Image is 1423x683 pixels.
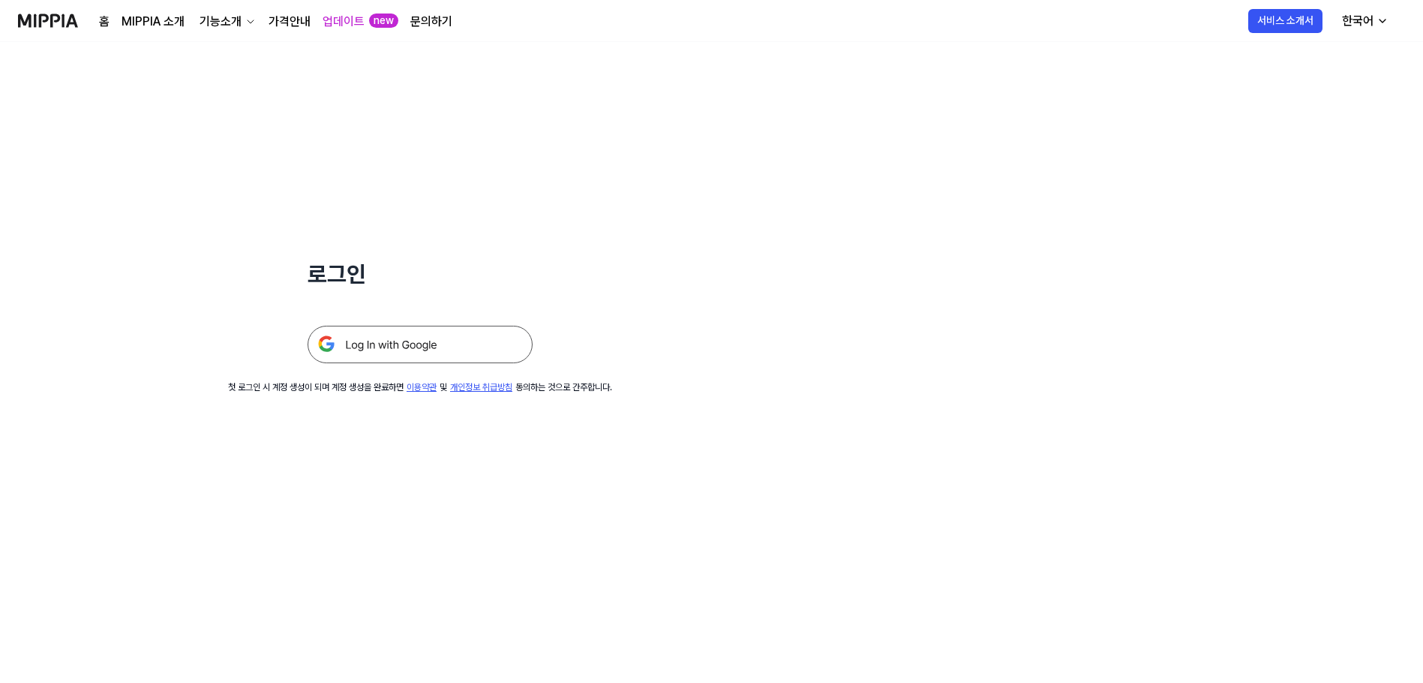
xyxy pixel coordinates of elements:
[410,13,452,31] a: 문의하기
[197,13,257,31] button: 기능소개
[308,258,533,290] h1: 로그인
[407,382,437,393] a: 이용약관
[323,13,365,31] a: 업데이트
[1330,6,1397,36] button: 한국어
[269,13,311,31] a: 가격안내
[122,13,185,31] a: MIPPIA 소개
[197,13,245,31] div: 기능소개
[369,14,398,29] div: new
[228,381,612,394] div: 첫 로그인 시 계정 생성이 되며 계정 생성을 완료하면 및 동의하는 것으로 간주합니다.
[99,13,110,31] a: 홈
[1339,12,1376,30] div: 한국어
[1248,9,1322,33] button: 서비스 소개서
[308,326,533,363] img: 구글 로그인 버튼
[450,382,512,393] a: 개인정보 취급방침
